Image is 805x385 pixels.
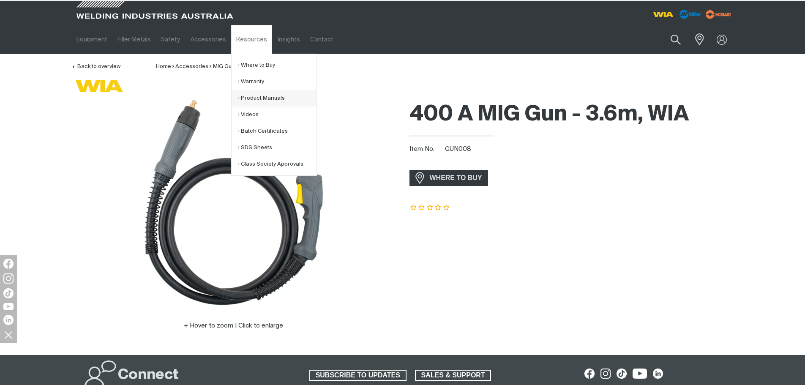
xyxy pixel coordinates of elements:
[179,321,288,331] button: Hover to zoom | Click to enlarge
[445,146,471,152] span: GUN008
[238,123,317,139] a: Batch Certificates
[305,25,338,54] a: Contact
[231,25,272,54] a: Resources
[238,74,317,90] a: Warranty
[156,64,171,69] a: Home
[3,259,14,269] img: Facebook
[703,8,734,21] img: miller
[272,25,305,54] a: Insights
[71,25,568,54] nav: Main
[415,370,491,381] a: SALES & SUPPORT
[156,63,309,71] nav: Breadcrumb
[1,328,16,342] img: hide socials
[409,145,444,154] span: Item No.
[409,205,451,211] span: Rating: {0}
[409,170,488,186] a: WHERE TO BUY
[3,273,14,284] img: Instagram
[409,101,734,128] h1: 400 A MIG Gun - 3.6m, WIA
[416,370,491,381] span: SALES & SUPPORT
[71,25,112,54] a: Equipment
[156,25,185,54] a: Safety
[238,156,317,172] a: Class Society Approvals
[3,303,14,310] img: YouTube
[112,25,156,54] a: Filler Metals
[424,171,488,185] span: WHERE TO BUY
[213,64,280,69] a: MIG Guns & Consumables
[3,288,14,298] img: TikTok
[238,90,317,106] a: Product Manuals
[3,315,14,325] img: LinkedIn
[175,64,208,69] a: Accessories
[186,25,231,54] a: Accessories
[310,370,406,381] span: SUBSCRIBE TO UPDATES
[118,366,179,385] h2: Connect
[661,30,690,49] button: Search products
[231,54,317,176] ul: Resources Submenu
[71,64,120,69] a: Back to overview
[238,106,317,123] a: Videos
[650,30,690,49] input: Product name or item number...
[238,57,317,74] a: Where to Buy
[238,139,317,156] a: SDS Sheets
[128,97,339,308] img: 400 A MIG Gun - 3.6m, Euro
[309,370,407,381] a: SUBSCRIBE TO UPDATES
